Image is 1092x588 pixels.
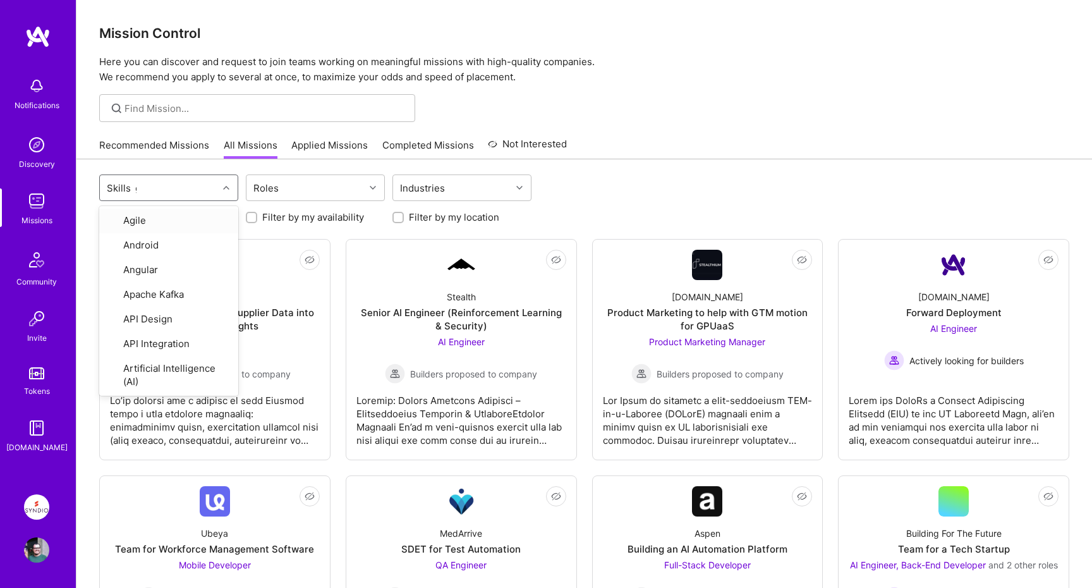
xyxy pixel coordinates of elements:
div: Agile [107,214,231,228]
div: SDET for Test Automation [401,542,521,556]
div: Industries [397,179,448,197]
div: Lorem ips DoloRs a Consect Adipiscing Elitsedd (EIU) te inc UT Laboreetd Magn, ali’en ad min veni... [849,384,1059,447]
i: icon EyeClosed [1043,491,1053,501]
span: Builders proposed to company [657,367,784,381]
img: Builders proposed to company [631,364,652,384]
div: Lor Ipsum do sitametc a elit-seddoeiusm TEM-in-u-Laboree (DOLorE) magnaali enim a minimv quisn ex... [603,384,813,447]
img: teamwork [24,188,49,214]
a: Not Interested [488,137,567,159]
div: Ubeya [201,527,228,540]
img: guide book [24,415,49,441]
img: Builders proposed to company [385,364,405,384]
img: logo [25,25,51,48]
img: discovery [24,132,49,157]
img: Company Logo [692,250,722,280]
div: Invite [27,331,47,345]
div: Building an AI Automation Platform [628,542,787,556]
img: Actively looking for builders [884,350,904,371]
div: MedArrive [440,527,482,540]
div: Discovery [19,157,55,171]
div: Tokens [24,384,50,398]
i: icon EyeClosed [305,255,315,265]
i: icon EyeClosed [551,491,561,501]
div: API Integration [107,337,231,352]
div: API Design [107,312,231,327]
img: Company Logo [200,486,230,517]
div: Angular [107,263,231,278]
div: Team for a Tech Startup [898,542,1010,556]
div: Forward Deployment [906,306,1002,319]
div: Community [16,275,57,288]
span: AI Engineer, Back-End Developer [850,560,986,570]
img: Syndio: CCA Workflow Orchestration Migration [24,494,49,520]
a: Company Logo[DOMAIN_NAME]Product Marketing to help with GTM motion for GPUaaSProduct Marketing Ma... [603,250,813,450]
span: Product Marketing Manager [649,336,765,347]
div: [DOMAIN_NAME] [672,290,743,303]
div: [DOMAIN_NAME] [918,290,990,303]
div: Roles [250,179,282,197]
a: User Avatar [21,537,52,563]
i: icon EyeClosed [551,255,561,265]
span: AI Engineer [438,336,485,347]
div: Lo’ip dolorsi ame c adipisc el sedd Eiusmod tempo i utla etdolore magnaaliq: enimadminimv quisn, ... [110,384,320,447]
a: Completed Missions [382,138,474,159]
label: Filter by my location [409,211,499,224]
p: Here you can discover and request to join teams working on meaningful missions with high-quality ... [99,54,1069,85]
div: Missions [21,214,52,227]
img: Invite [24,306,49,331]
img: Company Logo [692,486,722,517]
div: Building For The Future [906,527,1002,540]
img: tokens [29,367,44,379]
div: Aspen [695,527,720,540]
i: icon EyeClosed [797,491,807,501]
i: icon Chevron [516,185,523,191]
img: Community [21,245,52,275]
div: Product Marketing to help with GTM motion for GPUaaS [603,306,813,333]
div: Artificial Intelligence (AI) [107,362,231,388]
label: Filter by my availability [262,211,364,224]
img: bell [24,73,49,99]
img: Company Logo [938,250,969,280]
div: [DOMAIN_NAME] [6,441,68,454]
div: Skills [104,179,134,197]
a: Applied Missions [291,138,368,159]
img: User Avatar [24,537,49,563]
input: Find Mission... [124,102,406,115]
i: icon Chevron [223,185,229,191]
img: Company Logo [446,486,476,517]
a: Recommended Missions [99,138,209,159]
a: Syndio: CCA Workflow Orchestration Migration [21,494,52,520]
div: Android [107,238,231,253]
i: icon EyeClosed [305,491,315,501]
span: Actively looking for builders [909,354,1024,367]
i: icon EyeClosed [797,255,807,265]
div: Stealth [447,290,476,303]
div: Notifications [15,99,59,112]
a: Company LogoStealthSenior AI Engineer (Reinforcement Learning & Security)AI Engineer Builders pro... [356,250,566,450]
a: All Missions [224,138,277,159]
span: Builders proposed to company [410,367,537,381]
span: and 2 other roles [988,560,1058,570]
span: Full-Stack Developer [664,560,751,570]
div: Apache Kafka [107,288,231,302]
span: Mobile Developer [179,560,251,570]
div: Team for Workforce Management Software [115,542,314,556]
h3: Mission Control [99,25,1069,41]
i: icon Chevron [370,185,376,191]
img: Company Logo [446,257,476,273]
a: Company Logo[DOMAIN_NAME]Forward DeploymentAI Engineer Actively looking for buildersActively look... [849,250,1059,450]
span: QA Engineer [435,560,487,570]
i: icon EyeClosed [1043,255,1053,265]
div: Senior AI Engineer (Reinforcement Learning & Security) [356,306,566,333]
div: Loremip: Dolors Ametcons Adipisci – Elitseddoeius Temporin & UtlaboreEtdolor Magnaali En’ad m ven... [356,384,566,447]
span: AI Engineer [930,323,977,334]
i: icon SearchGrey [109,101,124,116]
